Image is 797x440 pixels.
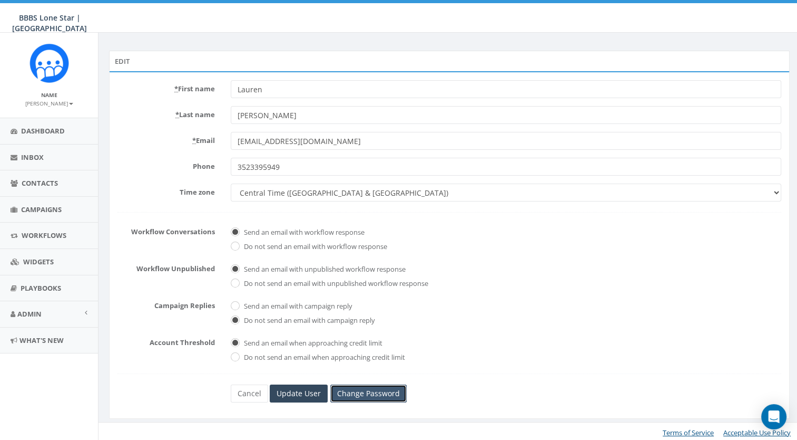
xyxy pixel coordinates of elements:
[21,126,65,136] span: Dashboard
[761,404,786,429] div: Open Intercom Messenger
[241,315,375,326] label: Do not send an email with campaign reply
[241,279,428,289] label: Do not send an email with unpublished workflow response
[29,43,69,83] img: Rally_Corp_Icon_1.png
[21,283,61,293] span: Playbooks
[241,227,365,238] label: Send an email with workflow response
[330,385,407,403] a: Change Password
[110,158,223,171] label: Phone
[110,132,223,146] label: Email
[231,158,781,176] input: +1 222 3334455
[22,178,58,188] span: Contacts
[41,91,57,99] small: Name
[174,84,178,93] abbr: required
[17,309,42,319] span: Admin
[241,338,382,349] label: Send an email when approaching credit limit
[21,152,44,162] span: Inbox
[241,352,405,363] label: Do not send an email when approaching credit limit
[231,385,268,403] a: Cancel
[110,260,223,274] label: Workflow Unpublished
[12,13,87,33] span: BBBS Lone Star | [GEOGRAPHIC_DATA]
[241,264,406,275] label: Send an email with unpublished workflow response
[270,385,328,403] input: Update User
[19,336,64,345] span: What's New
[723,428,791,437] a: Acceptable Use Policy
[110,80,223,94] label: First name
[241,242,387,252] label: Do not send an email with workflow response
[241,301,352,312] label: Send an email with campaign reply
[25,98,73,108] a: [PERSON_NAME]
[175,110,179,119] abbr: required
[192,136,196,145] abbr: required
[110,334,223,348] label: Account Threshold
[110,184,223,197] label: Time zone
[110,223,223,237] label: Workflow Conversations
[110,106,223,120] label: Last name
[663,428,714,437] a: Terms of Service
[25,100,73,107] small: [PERSON_NAME]
[109,51,790,72] div: Edit
[110,297,223,311] label: Campaign Replies
[21,205,62,214] span: Campaigns
[23,257,54,266] span: Widgets
[22,231,66,240] span: Workflows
